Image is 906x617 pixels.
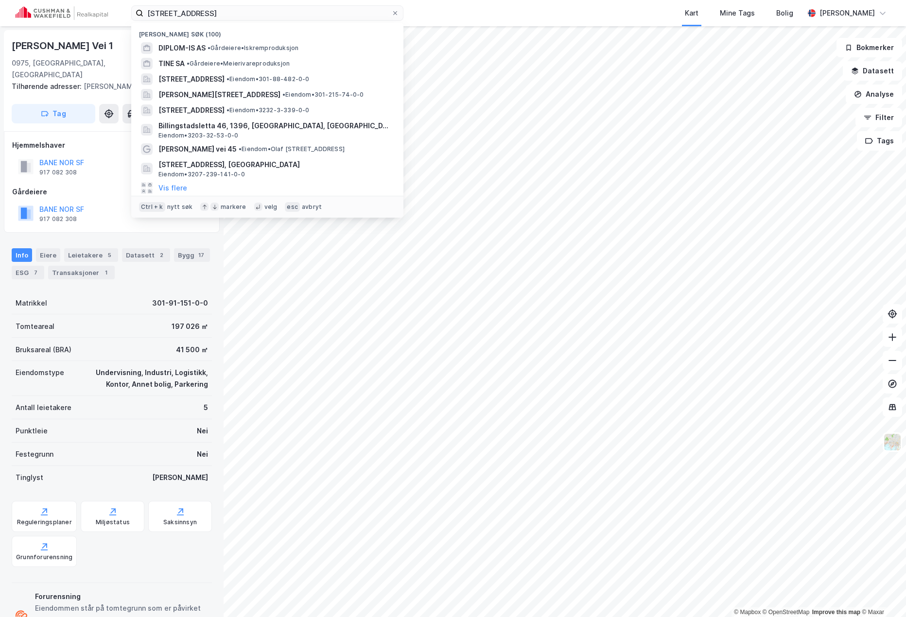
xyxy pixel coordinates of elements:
span: Gårdeiere • Meierivareproduksjon [187,60,290,68]
div: Tinglyst [16,472,43,483]
span: DIPLOM-IS AS [158,42,206,54]
span: • [226,106,229,114]
span: • [208,44,210,51]
span: [STREET_ADDRESS] [158,104,225,116]
div: nytt søk [167,203,193,211]
span: [PERSON_NAME][STREET_ADDRESS] [158,89,280,101]
span: [STREET_ADDRESS], [GEOGRAPHIC_DATA] [158,159,392,171]
span: Eiendom • 3207-239-141-0-0 [158,171,245,178]
div: 5 [204,402,208,413]
div: 917 082 308 [39,215,77,223]
div: [PERSON_NAME] Vei 1 [12,38,115,53]
button: Tags [857,131,902,151]
div: Kart [685,7,698,19]
div: 17 [196,250,206,260]
div: Bolig [776,7,793,19]
div: Punktleie [16,425,48,437]
div: Matrikkel [16,297,47,309]
div: Transaksjoner [48,266,115,279]
input: Søk på adresse, matrikkel, gårdeiere, leietakere eller personer [143,6,391,20]
div: Festegrunn [16,448,53,460]
div: 1 [101,268,111,277]
span: Billingstadsletta 46, 1396, [GEOGRAPHIC_DATA], [GEOGRAPHIC_DATA] [158,120,392,132]
div: 0975, [GEOGRAPHIC_DATA], [GEOGRAPHIC_DATA] [12,57,138,81]
div: Info [12,248,32,262]
span: Tilhørende adresser: [12,82,84,90]
div: Datasett [122,248,170,262]
div: Eiere [36,248,60,262]
div: Gårdeiere [12,186,211,198]
div: Nei [197,425,208,437]
div: 197 026 ㎡ [172,321,208,332]
div: 5 [105,250,114,260]
span: Eiendom • 3203-32-53-0-0 [158,132,238,139]
button: Vis flere [158,182,187,194]
a: Improve this map [812,609,860,616]
div: Hjemmelshaver [12,139,211,151]
div: 41 500 ㎡ [176,344,208,356]
div: Leietakere [64,248,118,262]
div: Grunnforurensning [16,553,72,561]
a: OpenStreetMap [763,609,810,616]
div: Mine Tags [720,7,755,19]
div: Undervisning, Industri, Logistikk, Kontor, Annet bolig, Parkering [76,367,208,390]
div: Forurensning [35,591,208,602]
div: ESG [12,266,44,279]
div: Bruksareal (BRA) [16,344,71,356]
div: Antall leietakere [16,402,71,413]
span: • [187,60,190,67]
span: • [226,75,229,83]
div: Saksinnsyn [163,518,197,526]
div: [PERSON_NAME] søk (100) [131,23,403,40]
iframe: Chat Widget [857,570,906,617]
div: [PERSON_NAME] [819,7,875,19]
span: Eiendom • 3232-3-339-0-0 [226,106,310,114]
span: [STREET_ADDRESS] [158,73,225,85]
img: cushman-wakefield-realkapital-logo.202ea83816669bd177139c58696a8fa1.svg [16,6,108,20]
button: Filter [855,108,902,127]
div: 301-91-151-0-0 [152,297,208,309]
span: [PERSON_NAME] vei 45 [158,143,237,155]
div: Eiendomstype [16,367,64,378]
img: Z [883,433,902,451]
div: Reguleringsplaner [17,518,72,526]
span: • [239,145,242,153]
a: Mapbox [734,609,761,616]
div: 917 082 308 [39,169,77,176]
div: [PERSON_NAME] Vei 3 [12,81,204,92]
div: Nei [197,448,208,460]
div: avbryt [302,203,322,211]
div: 2 [157,250,166,260]
div: Tomteareal [16,321,54,332]
span: TINE SA [158,58,185,69]
div: markere [221,203,246,211]
div: Miljøstatus [96,518,130,526]
div: [PERSON_NAME] [152,472,208,483]
span: Eiendom • Olaf [STREET_ADDRESS] [239,145,345,153]
div: Kontrollprogram for chat [857,570,906,617]
button: Bokmerker [836,38,902,57]
span: Gårdeiere • Iskremproduksjon [208,44,298,52]
span: Eiendom • 301-88-482-0-0 [226,75,310,83]
div: esc [285,202,300,212]
button: Datasett [843,61,902,81]
button: Tag [12,104,95,123]
div: velg [264,203,278,211]
div: 7 [31,268,40,277]
span: • [282,91,285,98]
button: Analyse [846,85,902,104]
div: Bygg [174,248,210,262]
span: Eiendom • 301-215-74-0-0 [282,91,364,99]
div: Ctrl + k [139,202,165,212]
